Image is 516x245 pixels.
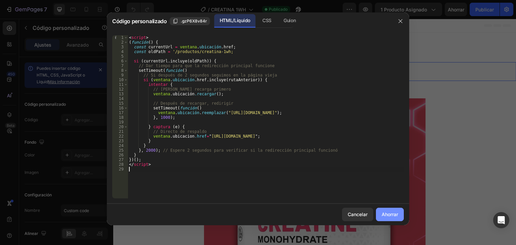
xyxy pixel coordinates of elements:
[220,17,250,23] font: HTML/Líquido
[121,45,124,49] font: 3
[119,162,124,167] font: 28
[342,208,373,221] button: Cancelar
[181,18,207,23] font: .gzP6X8v84r
[121,63,124,68] font: 7
[119,115,124,120] font: 18
[119,143,124,148] font: 24
[376,208,404,221] button: Ahorrar
[121,40,124,45] font: 2
[119,120,124,125] font: 19
[119,153,124,157] font: 26
[493,212,509,228] div: Abrir Intercom Messenger
[382,211,398,217] font: Ahorrar
[121,73,124,78] font: 9
[119,157,124,162] font: 27
[119,167,124,171] font: 29
[119,139,124,143] font: 23
[119,87,124,92] font: 12
[119,129,124,134] font: 21
[121,54,124,59] font: 5
[119,125,124,129] font: 20
[119,134,124,139] font: 22
[119,78,124,82] font: 10
[170,17,210,25] button: .gzP6X8v84r
[121,35,124,40] font: 1
[119,101,124,106] font: 15
[119,92,124,96] font: 13
[284,17,296,23] font: Guion
[348,211,368,217] font: Cancelar
[262,17,271,23] font: CSS
[119,110,124,115] font: 17
[119,82,124,87] font: 11
[121,49,124,54] font: 4
[119,96,124,101] font: 14
[8,34,31,40] div: CODIGO 2
[119,106,124,110] font: 16
[112,18,167,24] font: Código personalizado
[119,148,124,153] font: 25
[121,59,124,63] font: 6
[121,68,124,73] font: 8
